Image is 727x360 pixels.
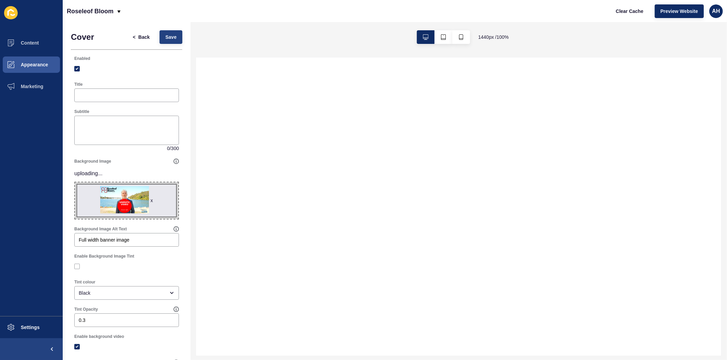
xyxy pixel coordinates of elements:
button: <Back [127,30,156,44]
span: 0 [167,145,170,152]
div: x [151,197,153,204]
span: AH [712,8,720,15]
label: Title [74,82,82,87]
label: Background Image Alt Text [74,226,127,232]
label: Enable background video [74,334,124,339]
label: Background Image [74,159,111,164]
span: Clear Cache [616,8,643,15]
span: 300 [171,145,179,152]
div: open menu [74,286,179,300]
button: Save [160,30,182,44]
span: < [133,34,136,40]
span: / [170,145,171,152]
label: Subtitle [74,109,89,114]
span: Preview Website [661,8,698,15]
span: 1440 px / 100 % [478,34,509,40]
span: Back [138,34,150,40]
label: Enabled [74,56,90,61]
p: Roseleof Bloom [67,3,113,20]
button: Preview Website [655,4,704,18]
label: Tint colour [74,279,95,285]
button: Clear Cache [610,4,649,18]
span: Save [165,34,177,40]
h1: Cover [71,32,94,42]
label: Enable Background Image Tint [74,253,134,259]
p: uploading... [74,165,179,182]
label: Tint Opacity [74,307,98,312]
